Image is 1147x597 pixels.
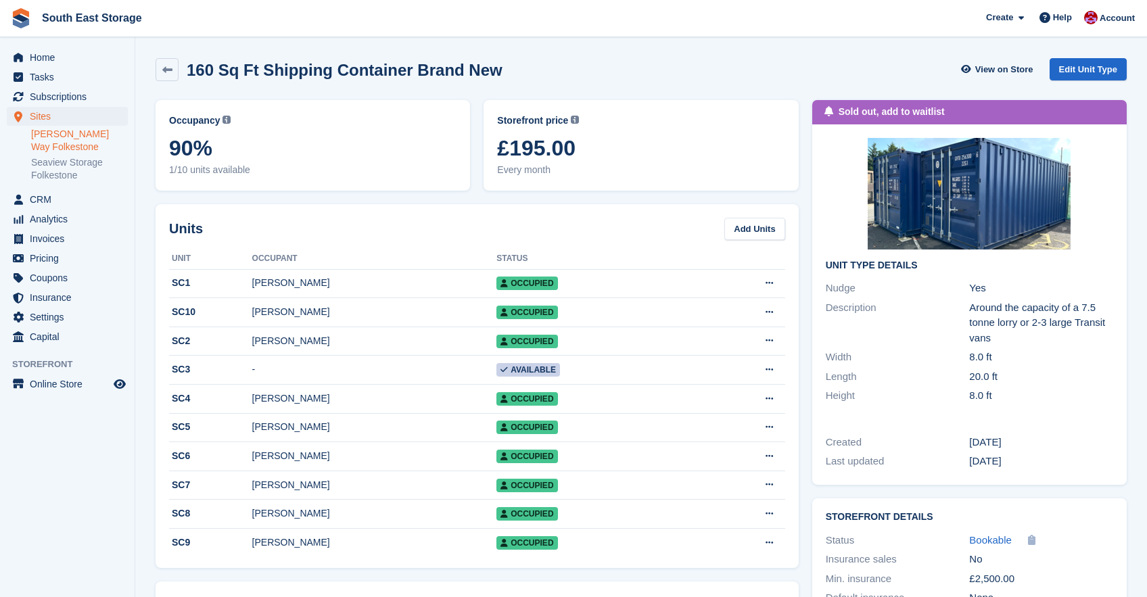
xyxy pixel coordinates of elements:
span: Occupied [496,277,557,290]
div: Min. insurance [826,571,970,587]
h2: Unit Type details [826,260,1113,271]
div: [DATE] [969,435,1113,450]
span: View on Store [975,63,1033,76]
a: Seaview Storage Folkestone [31,156,128,182]
div: [PERSON_NAME] [252,334,497,348]
div: Insurance sales [826,552,970,567]
span: CRM [30,190,111,209]
span: Sites [30,107,111,126]
span: Insurance [30,288,111,307]
div: £2,500.00 [969,571,1113,587]
span: Account [1100,11,1135,25]
div: SC5 [169,420,252,434]
a: menu [7,48,128,67]
span: Online Store [30,375,111,393]
span: Every month [497,163,785,177]
div: [PERSON_NAME] [252,506,497,521]
span: Occupied [496,507,557,521]
div: Last updated [826,454,970,469]
div: 8.0 ft [969,388,1113,404]
span: 1/10 units available [169,163,457,177]
div: SC4 [169,391,252,406]
th: Status [496,248,696,270]
span: Capital [30,327,111,346]
div: [PERSON_NAME] [252,391,497,406]
div: SC10 [169,305,252,319]
img: stora-icon-8386f47178a22dfd0bd8f6a31ec36ba5ce8667c1dd55bd0f319d3a0aa187defe.svg [11,8,31,28]
h2: Storefront Details [826,512,1113,523]
img: Screenshot%202024-09-30%20at%2020.09.36.png [868,138,1071,249]
span: Create [986,11,1013,24]
div: [PERSON_NAME] [252,535,497,550]
td: - [252,356,497,385]
span: Storefront price [497,114,568,128]
div: Height [826,388,970,404]
span: £195.00 [497,136,785,160]
div: [PERSON_NAME] [252,305,497,319]
div: Status [826,533,970,548]
div: Nudge [826,281,970,296]
div: Sold out, add to waitlist [839,105,945,119]
div: [PERSON_NAME] [252,449,497,463]
div: [PERSON_NAME] [252,478,497,492]
a: [PERSON_NAME] Way Folkestone [31,128,128,153]
div: Width [826,350,970,365]
span: Pricing [30,249,111,268]
span: Occupied [496,335,557,348]
a: menu [7,288,128,307]
a: menu [7,210,128,229]
div: 20.0 ft [969,369,1113,385]
span: Subscriptions [30,87,111,106]
span: Storefront [12,358,135,371]
a: menu [7,375,128,393]
div: SC1 [169,276,252,290]
span: Occupied [496,306,557,319]
div: Length [826,369,970,385]
a: Edit Unit Type [1050,58,1127,80]
span: Coupons [30,268,111,287]
span: Invoices [30,229,111,248]
a: menu [7,87,128,106]
div: Around the capacity of a 7.5 tonne lorry or 2-3 large Transit vans [969,300,1113,346]
a: South East Storage [37,7,147,29]
span: Occupied [496,536,557,550]
img: Roger Norris [1084,11,1098,24]
span: 90% [169,136,457,160]
h2: Units [169,218,203,239]
div: SC7 [169,478,252,492]
span: Analytics [30,210,111,229]
a: menu [7,249,128,268]
div: Created [826,435,970,450]
a: menu [7,268,128,287]
div: SC2 [169,334,252,348]
div: Description [826,300,970,346]
span: Occupied [496,450,557,463]
th: Occupant [252,248,497,270]
div: No [969,552,1113,567]
img: icon-info-grey-7440780725fd019a000dd9b08b2336e03edf1995a4989e88bcd33f0948082b44.svg [571,116,579,124]
a: View on Store [960,58,1039,80]
div: SC8 [169,506,252,521]
div: SC6 [169,449,252,463]
a: menu [7,190,128,209]
div: [PERSON_NAME] [252,276,497,290]
div: SC9 [169,535,252,550]
a: menu [7,68,128,87]
span: Bookable [969,534,1012,546]
a: menu [7,308,128,327]
span: Available [496,363,560,377]
a: Add Units [724,218,785,240]
span: Occupancy [169,114,220,128]
span: Help [1053,11,1072,24]
div: [DATE] [969,454,1113,469]
span: Occupied [496,479,557,492]
th: Unit [169,248,252,270]
img: icon-info-grey-7440780725fd019a000dd9b08b2336e03edf1995a4989e88bcd33f0948082b44.svg [223,116,231,124]
h2: 160 Sq Ft Shipping Container Brand New [187,61,502,79]
span: Home [30,48,111,67]
div: Yes [969,281,1113,296]
div: SC3 [169,362,252,377]
a: Bookable [969,533,1012,548]
span: Settings [30,308,111,327]
a: menu [7,229,128,248]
